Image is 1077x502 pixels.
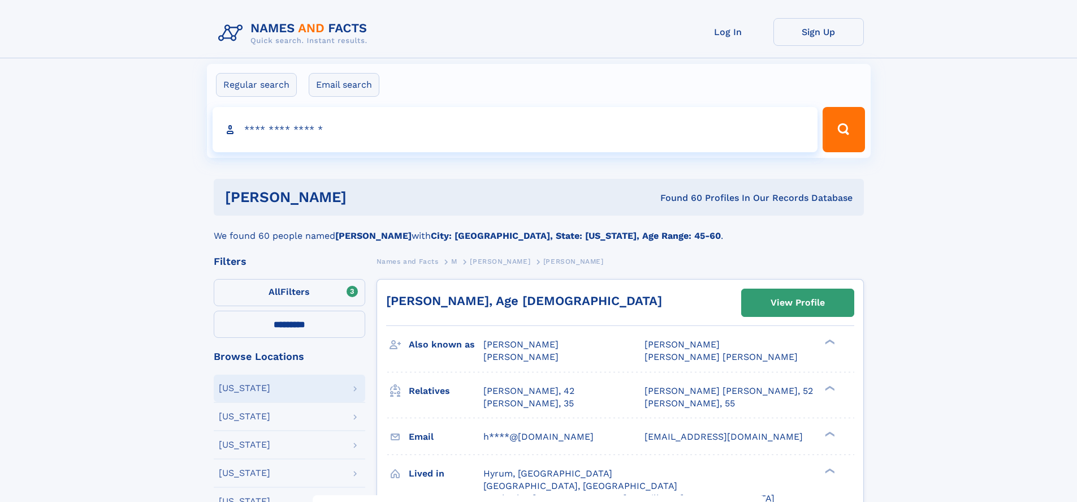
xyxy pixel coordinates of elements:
[483,468,612,479] span: Hyrum, [GEOGRAPHIC_DATA]
[219,412,270,421] div: [US_STATE]
[483,351,559,362] span: [PERSON_NAME]
[483,339,559,350] span: [PERSON_NAME]
[219,440,270,449] div: [US_STATE]
[409,335,483,354] h3: Also known as
[543,258,604,265] span: [PERSON_NAME]
[470,254,530,268] a: [PERSON_NAME]
[645,339,720,350] span: [PERSON_NAME]
[219,384,270,393] div: [US_STATE]
[645,397,735,410] a: [PERSON_NAME], 55
[409,427,483,447] h3: Email
[451,258,457,265] span: M
[214,216,864,243] div: We found 60 people named with .
[214,351,365,362] div: Browse Locations
[213,107,818,152] input: search input
[269,286,280,297] span: All
[309,73,379,97] label: Email search
[225,190,504,204] h1: [PERSON_NAME]
[645,431,803,442] span: [EMAIL_ADDRESS][DOMAIN_NAME]
[645,385,813,397] a: [PERSON_NAME] [PERSON_NAME], 52
[742,289,854,316] a: View Profile
[431,230,721,241] b: City: [GEOGRAPHIC_DATA], State: [US_STATE], Age Range: 45-60
[219,469,270,478] div: [US_STATE]
[503,192,853,204] div: Found 60 Profiles In Our Records Database
[409,381,483,401] h3: Relatives
[216,73,297,97] label: Regular search
[483,480,677,491] span: [GEOGRAPHIC_DATA], [GEOGRAPHIC_DATA]
[409,464,483,483] h3: Lived in
[451,254,457,268] a: M
[377,254,439,268] a: Names and Facts
[823,107,864,152] button: Search Button
[683,18,773,46] a: Log In
[483,385,574,397] a: [PERSON_NAME], 42
[771,290,825,316] div: View Profile
[822,467,836,474] div: ❯
[822,430,836,437] div: ❯
[822,338,836,346] div: ❯
[214,279,365,306] label: Filters
[483,397,574,410] a: [PERSON_NAME], 35
[645,351,798,362] span: [PERSON_NAME] [PERSON_NAME]
[214,256,365,267] div: Filters
[214,18,377,49] img: Logo Names and Facts
[470,258,530,265] span: [PERSON_NAME]
[822,384,836,392] div: ❯
[335,230,412,241] b: [PERSON_NAME]
[386,294,662,308] a: [PERSON_NAME], Age [DEMOGRAPHIC_DATA]
[773,18,864,46] a: Sign Up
